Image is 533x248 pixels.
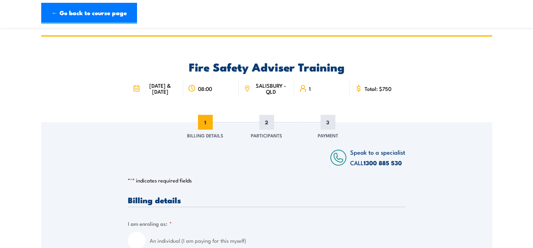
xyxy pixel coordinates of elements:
h3: Billing details [128,196,405,204]
span: 08:00 [198,86,212,92]
legend: I am enroling as: [128,219,172,228]
h2: Fire Safety Adviser Training [128,62,405,72]
span: Speak to a specialist CALL [350,148,405,167]
span: 1 [198,115,213,130]
a: ← Go back to course page [41,3,137,24]
span: Billing Details [187,132,223,139]
span: SALISBURY - QLD [253,82,289,94]
span: 3 [321,115,335,130]
a: 1300 885 530 [364,158,402,167]
span: 1 [309,86,311,92]
span: Total: $750 [365,86,391,92]
span: Participants [251,132,282,139]
span: 2 [259,115,274,130]
span: [DATE] & [DATE] [142,82,178,94]
span: Payment [318,132,338,139]
p: " " indicates required fields [128,177,405,184]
